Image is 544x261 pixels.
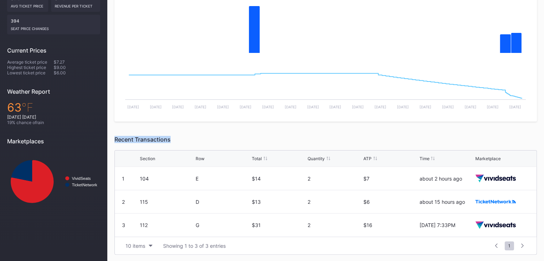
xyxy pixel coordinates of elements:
div: Marketplace [475,156,501,161]
text: [DATE] [217,105,229,109]
div: Average ticket price [7,59,54,65]
div: Time [419,156,429,161]
div: Avg ticket price [11,1,45,8]
div: 2 [308,222,362,228]
div: Quantity [308,156,325,161]
div: Row [196,156,205,161]
div: $7.27 [54,59,100,65]
div: 2 [122,199,125,205]
div: 2 [308,199,362,205]
img: ticketNetwork.png [475,200,516,204]
div: $31 [252,222,306,228]
div: 10 items [126,243,145,249]
img: vividSeats.svg [475,174,516,182]
div: 112 [140,222,194,228]
div: 394 [7,15,100,34]
div: $14 [252,176,306,182]
text: [DATE] [442,105,454,109]
text: [DATE] [262,105,274,109]
svg: Chart title [122,61,529,114]
div: 1 [122,176,124,182]
text: [DATE] [464,105,476,109]
text: [DATE] [195,105,206,109]
text: [DATE] [150,105,161,109]
div: $13 [252,199,306,205]
text: [DATE] [397,105,409,109]
span: ℉ [21,100,33,114]
div: E [196,176,250,182]
div: Section [140,156,155,161]
div: $16 [363,222,417,228]
text: [DATE] [285,105,296,109]
text: [DATE] [374,105,386,109]
div: 2 [308,176,362,182]
div: Recent Transactions [114,136,537,143]
text: [DATE] [487,105,499,109]
div: 3 [122,222,125,228]
div: 115 [140,199,194,205]
div: ATP [363,156,372,161]
div: about 15 hours ago [419,199,473,205]
div: about 2 hours ago [419,176,473,182]
div: $9.00 [54,65,100,70]
text: VividSeats [72,176,91,181]
div: 63 [7,100,100,114]
div: [DATE] 7:33PM [419,222,473,228]
text: TicketNetwork [72,183,97,187]
svg: Chart title [7,150,100,213]
div: Total [252,156,262,161]
text: [DATE] [240,105,251,109]
div: Current Prices [7,47,100,54]
span: 1 [505,241,514,250]
div: 19 % chance of rain [7,120,100,125]
div: Lowest ticket price [7,70,54,75]
div: D [196,199,250,205]
text: [DATE] [172,105,184,109]
div: $6 [363,199,417,205]
button: 10 items [122,241,156,251]
text: [DATE] [329,105,341,109]
div: Weather Report [7,88,100,95]
text: [DATE] [509,105,521,109]
div: $7 [363,176,417,182]
text: [DATE] [352,105,364,109]
text: [DATE] [127,105,139,109]
div: seat price changes [11,24,97,31]
div: Marketplaces [7,138,100,145]
div: Revenue per ticket [55,1,97,8]
div: $6.00 [54,70,100,75]
img: vividSeats.svg [475,221,516,229]
div: G [196,222,250,228]
div: [DATE] [DATE] [7,114,100,120]
text: [DATE] [307,105,319,109]
text: [DATE] [420,105,431,109]
div: Showing 1 to 3 of 3 entries [163,243,226,249]
div: 104 [140,176,194,182]
div: Highest ticket price [7,65,54,70]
